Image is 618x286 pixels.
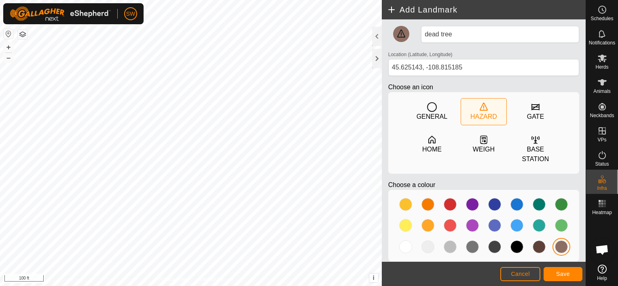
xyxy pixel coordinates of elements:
[373,274,375,281] span: i
[387,5,586,15] h2: Add Landmark
[470,112,497,122] div: HAZARD
[586,261,618,284] a: Help
[595,162,609,166] span: Status
[511,271,530,277] span: Cancel
[597,137,606,142] span: VPs
[556,271,570,277] span: Save
[10,6,111,21] img: Gallagher Logo
[126,10,135,18] span: SW
[513,145,558,164] div: BASE STATION
[593,89,611,94] span: Animals
[388,82,579,92] p: Choose an icon
[4,53,13,63] button: –
[589,40,615,45] span: Notifications
[590,238,614,262] div: Open chat
[590,113,614,118] span: Neckbands
[597,186,607,191] span: Infra
[500,267,540,281] button: Cancel
[597,276,607,281] span: Help
[369,273,378,282] button: i
[590,16,613,21] span: Schedules
[422,145,442,154] div: HOME
[388,180,579,190] p: Choose a colour
[18,29,28,39] button: Map Layers
[159,275,189,283] a: Privacy Policy
[473,145,495,154] div: WEIGH
[4,29,13,39] button: Reset Map
[527,112,544,122] div: GATE
[388,51,453,58] label: Location (Latitude, Longitude)
[595,65,608,69] span: Herds
[417,112,447,122] div: GENERAL
[4,42,13,52] button: +
[544,267,582,281] button: Save
[199,275,223,283] a: Contact Us
[592,210,612,215] span: Heatmap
